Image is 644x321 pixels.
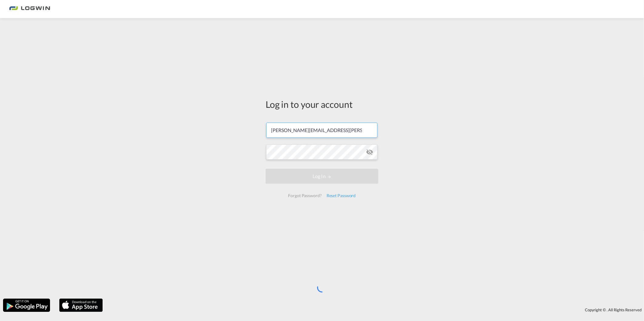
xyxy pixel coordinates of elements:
div: Log in to your account [266,98,378,111]
img: apple.png [59,298,103,313]
md-icon: icon-eye-off [366,148,373,156]
div: Forgot Password? [286,190,324,201]
input: Enter email/phone number [266,123,377,138]
img: 2761ae10d95411efa20a1f5e0282d2d7.png [9,2,50,16]
div: Copyright © . All Rights Reserved [106,305,644,315]
button: LOGIN [266,169,378,184]
img: google.png [2,298,51,313]
div: Reset Password [324,190,358,201]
